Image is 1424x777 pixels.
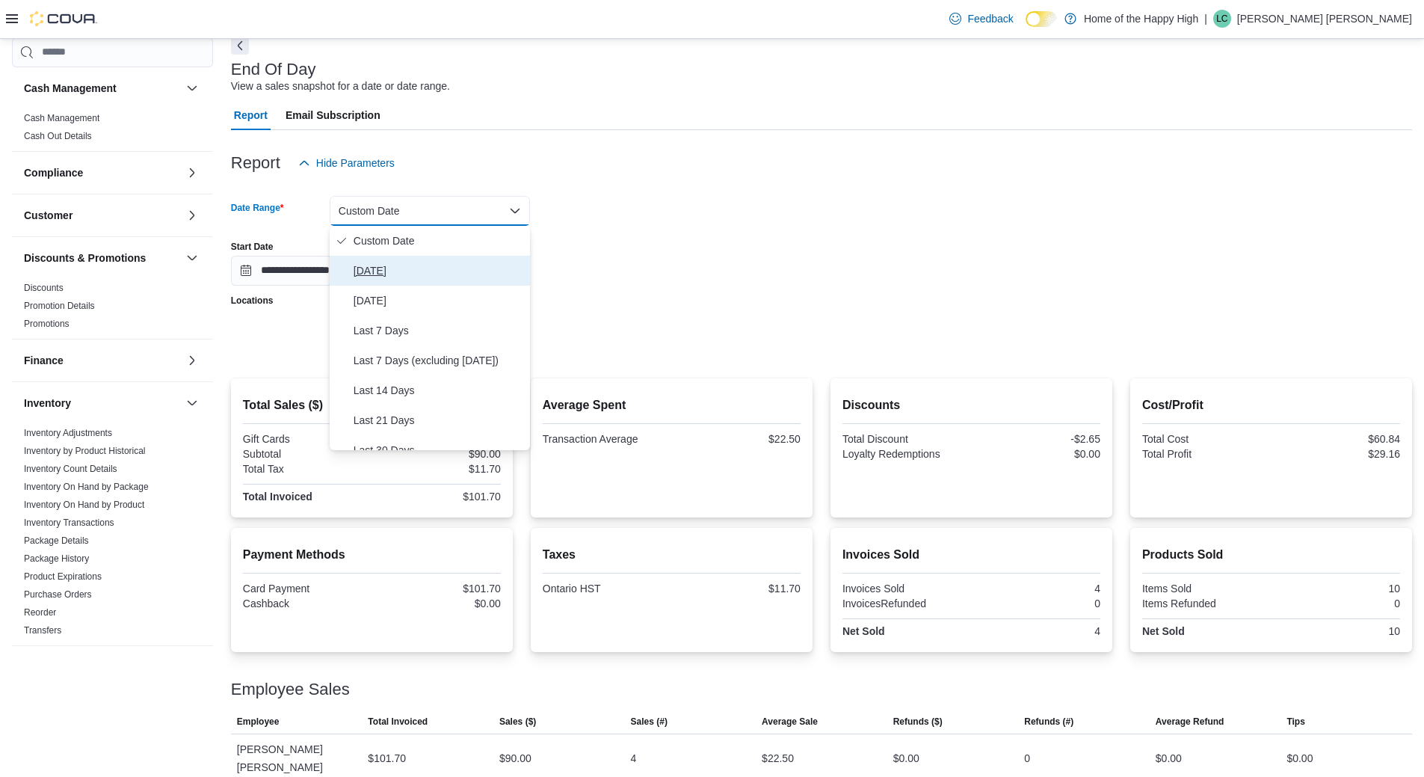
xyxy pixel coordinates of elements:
[24,81,180,96] button: Cash Management
[24,499,144,511] span: Inventory On Hand by Product
[24,571,102,582] a: Product Expirations
[24,535,89,546] a: Package Details
[24,165,83,180] h3: Compliance
[893,749,919,767] div: $0.00
[243,598,369,609] div: Cashback
[24,300,95,312] span: Promotion Details
[1286,749,1313,767] div: $0.00
[24,208,73,223] h3: Customer
[24,481,149,493] span: Inventory On Hand by Package
[183,164,201,182] button: Compliance
[543,546,801,564] h2: Taxes
[24,464,117,474] a: Inventory Count Details
[1274,583,1400,595] div: 10
[24,251,146,265] h3: Discounts & Promotions
[543,583,669,595] div: Ontario HST
[1156,716,1224,728] span: Average Refund
[24,518,114,528] a: Inventory Transactions
[1274,433,1400,445] div: $60.84
[24,112,99,124] span: Cash Management
[842,583,969,595] div: Invoices Sold
[1286,716,1304,728] span: Tips
[292,148,401,178] button: Hide Parameters
[375,448,501,460] div: $90.00
[375,598,501,609] div: $0.00
[183,394,201,412] button: Inventory
[1204,10,1207,28] p: |
[674,583,801,595] div: $11.70
[24,353,180,368] button: Finance
[974,433,1100,445] div: -$2.65
[354,322,524,340] span: Last 7 Days
[24,81,117,96] h3: Cash Management
[974,625,1100,637] div: 4
[183,79,201,97] button: Cash Management
[354,441,524,459] span: Last 30 Days
[231,79,450,94] div: View a sales snapshot for a date or date range.
[1142,598,1269,609] div: Items Refunded
[1213,10,1231,28] div: Luna Carrick-Brenner
[842,433,969,445] div: Total Discount
[24,283,64,293] a: Discounts
[330,196,530,226] button: Custom Date
[974,583,1100,595] div: 4
[234,100,268,130] span: Report
[1026,11,1057,27] input: Dark Mode
[354,232,524,250] span: Custom Date
[231,256,375,286] input: Press the down key to open a popover containing a calendar.
[24,353,64,368] h3: Finance
[1142,448,1269,460] div: Total Profit
[1216,10,1227,28] span: LC
[762,749,794,767] div: $22.50
[24,113,99,123] a: Cash Management
[354,411,524,429] span: Last 21 Days
[24,482,149,492] a: Inventory On Hand by Package
[24,130,92,142] span: Cash Out Details
[354,262,524,280] span: [DATE]
[499,716,536,728] span: Sales ($)
[12,424,213,645] div: Inventory
[375,583,501,595] div: $101.70
[30,11,97,26] img: Cova
[24,396,71,411] h3: Inventory
[24,624,61,636] span: Transfers
[24,553,89,564] a: Package History
[243,448,369,460] div: Subtotal
[231,295,274,307] label: Locations
[24,535,89,547] span: Package Details
[24,625,61,636] a: Transfers
[183,249,201,267] button: Discounts & Promotions
[231,241,274,253] label: Start Date
[368,716,428,728] span: Total Invoiced
[543,396,801,414] h2: Average Spent
[1024,749,1030,767] div: 0
[24,131,92,141] a: Cash Out Details
[943,4,1019,34] a: Feedback
[237,716,280,728] span: Employee
[842,396,1100,414] h2: Discounts
[183,351,201,369] button: Finance
[24,301,95,311] a: Promotion Details
[183,206,201,224] button: Customer
[316,156,395,171] span: Hide Parameters
[231,681,350,698] h3: Employee Sales
[842,598,969,609] div: InvoicesRefunded
[631,716,668,728] span: Sales (#)
[842,625,885,637] strong: Net Sold
[674,433,801,445] div: $22.50
[24,427,112,439] span: Inventory Adjustments
[24,500,144,510] a: Inventory On Hand by Product
[24,282,64,294] span: Discounts
[1142,583,1269,595] div: Items Sold
[543,433,669,445] div: Transaction Average
[24,396,180,411] button: Inventory
[24,428,112,438] a: Inventory Adjustments
[1142,396,1400,414] h2: Cost/Profit
[974,448,1100,460] div: $0.00
[24,319,70,329] a: Promotions
[354,351,524,369] span: Last 7 Days (excluding [DATE])
[1084,10,1198,28] p: Home of the Happy High
[12,279,213,339] div: Discounts & Promotions
[243,546,501,564] h2: Payment Methods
